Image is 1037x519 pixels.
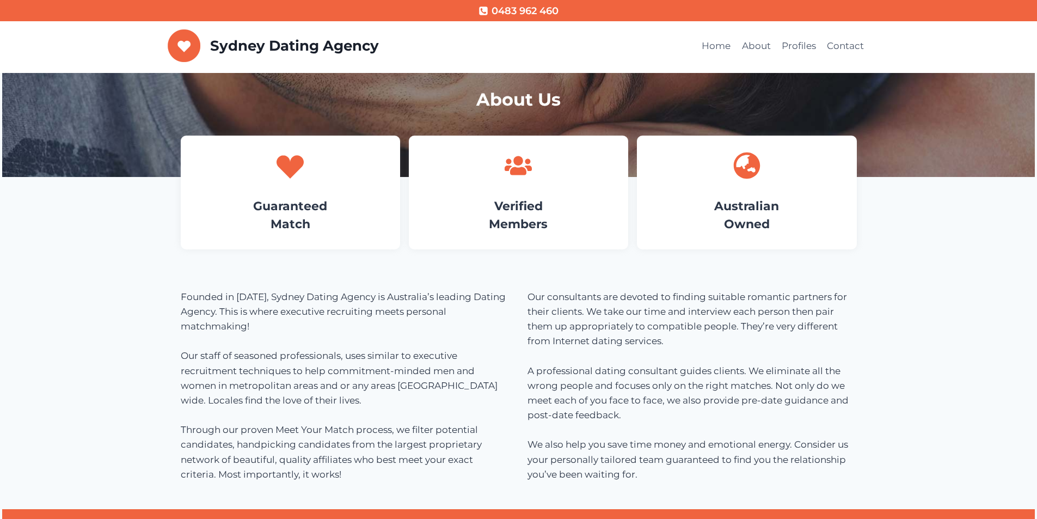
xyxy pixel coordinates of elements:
a: 0483 962 460 [478,3,558,19]
a: Profiles [776,33,821,59]
p: Sydney Dating Agency [210,38,379,54]
a: About [736,33,776,59]
nav: Primary Navigation [696,33,870,59]
a: Sydney Dating Agency [168,29,379,62]
a: Home [696,33,736,59]
a: AustralianOwned [714,199,779,231]
img: Sydney Dating Agency [168,29,201,62]
a: GuaranteedMatch [253,199,327,231]
a: VerifiedMembers [489,199,548,231]
p: Founded in [DATE], Sydney Dating Agency is Australia’s leading Dating Agency. This is where execu... [181,290,510,482]
h1: About Us [181,87,857,113]
a: Contact [821,33,869,59]
span: 0483 962 460 [492,3,559,19]
p: Our consultants are devoted to finding suitable romantic partners for their clients. We take our ... [527,290,857,482]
